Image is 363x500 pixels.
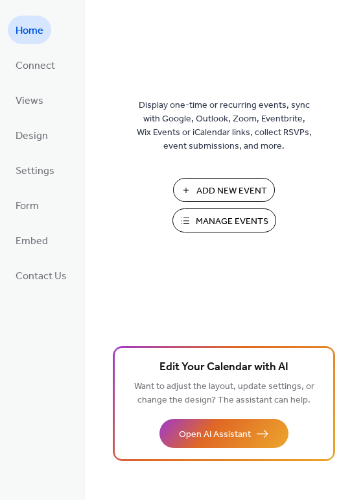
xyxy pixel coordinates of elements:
span: Home [16,21,43,42]
a: Connect [8,51,63,79]
span: Display one-time or recurring events, sync with Google, Outlook, Zoom, Eventbrite, Wix Events or ... [137,99,312,153]
span: Contact Us [16,266,67,287]
a: Design [8,121,56,149]
a: Contact Us [8,261,75,290]
span: Add New Event [196,184,267,198]
span: Views [16,91,43,112]
span: Connect [16,56,55,77]
span: Design [16,126,48,147]
a: Views [8,86,51,114]
span: Open AI Assistant [179,428,251,442]
span: Want to adjust the layout, update settings, or change the design? The assistant can help. [134,378,314,409]
span: Form [16,196,39,217]
span: Embed [16,231,48,252]
a: Form [8,191,47,219]
span: Settings [16,161,54,182]
button: Add New Event [173,178,275,202]
span: Manage Events [196,215,268,229]
button: Manage Events [172,208,276,232]
a: Home [8,16,51,44]
a: Embed [8,226,56,255]
a: Settings [8,156,62,184]
button: Open AI Assistant [159,419,288,448]
span: Edit Your Calendar with AI [159,358,288,377]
